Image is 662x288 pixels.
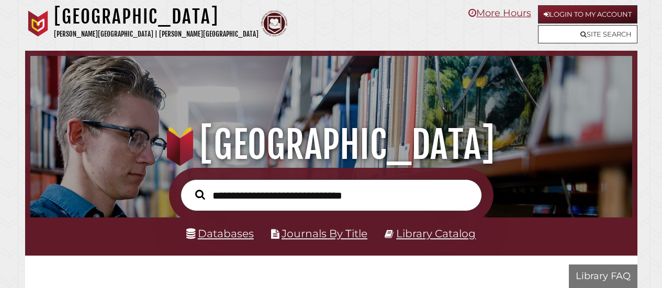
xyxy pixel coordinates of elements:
img: Calvin University [25,10,51,37]
a: Library Catalog [396,227,476,240]
a: More Hours [468,7,531,19]
a: Journals By Title [282,227,367,240]
h1: [GEOGRAPHIC_DATA] [40,122,622,168]
a: Login to My Account [538,5,637,24]
a: Site Search [538,25,637,43]
i: Search [195,189,205,200]
button: Search [190,187,210,202]
a: Databases [186,227,254,240]
img: Calvin Theological Seminary [261,10,287,37]
p: [PERSON_NAME][GEOGRAPHIC_DATA] | [PERSON_NAME][GEOGRAPHIC_DATA] [54,28,259,40]
h1: [GEOGRAPHIC_DATA] [54,5,259,28]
